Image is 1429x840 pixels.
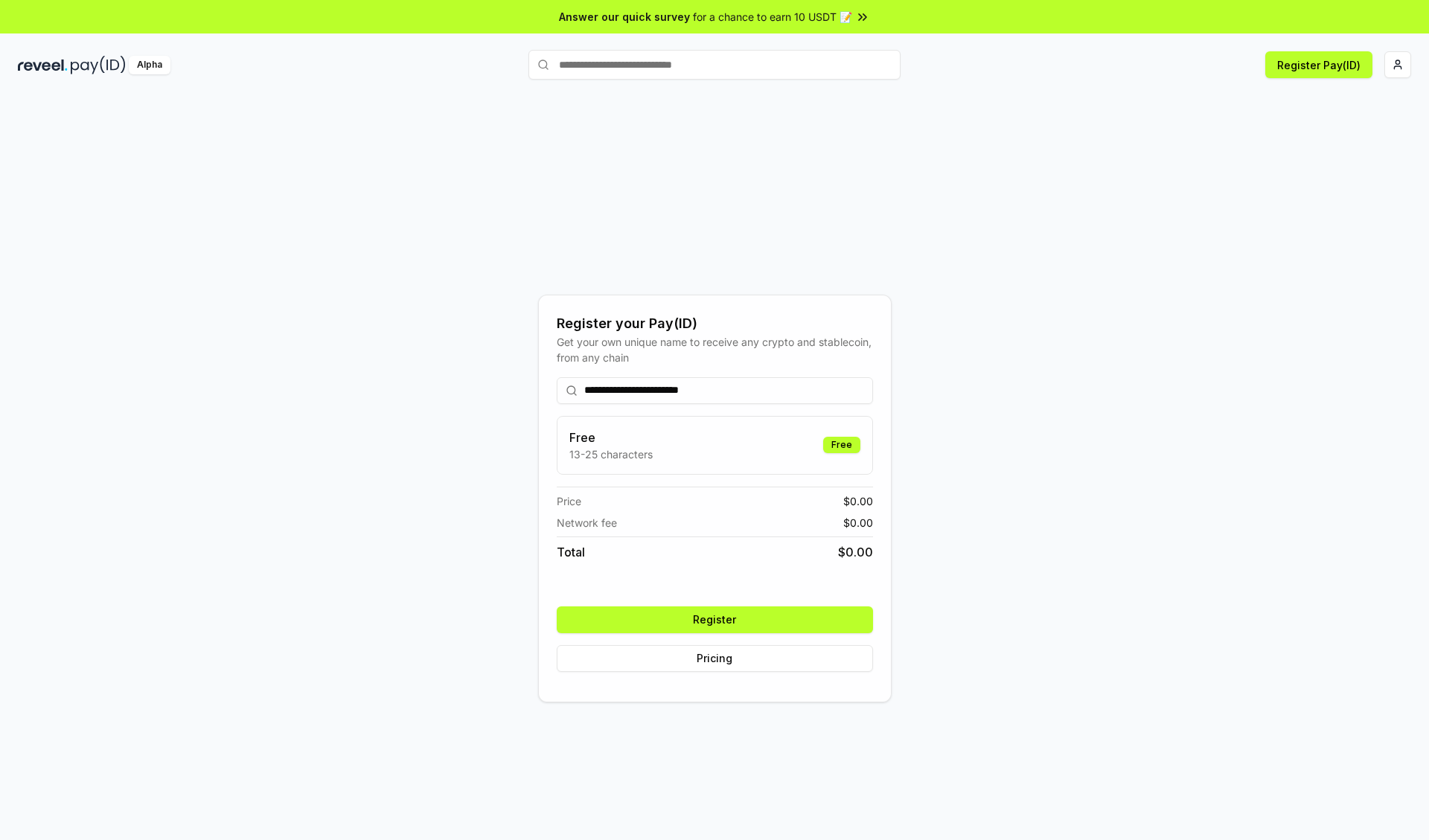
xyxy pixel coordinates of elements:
[557,334,873,365] div: Get your own unique name to receive any crypto and stablecoin, from any chain
[569,429,653,446] h3: Free
[838,543,873,561] span: $ 0.00
[129,56,170,74] div: Alpha
[569,446,653,462] p: 13-25 characters
[823,437,860,453] div: Free
[557,543,585,561] span: Total
[843,515,873,530] span: $ 0.00
[18,56,68,74] img: reveel_dark
[557,645,873,672] button: Pricing
[1265,51,1372,78] button: Register Pay(ID)
[557,606,873,633] button: Register
[557,515,617,530] span: Network fee
[693,9,852,25] span: for a chance to earn 10 USDT 📝
[559,9,690,25] span: Answer our quick survey
[843,493,873,509] span: $ 0.00
[557,313,873,334] div: Register your Pay(ID)
[71,56,126,74] img: pay_id
[557,493,581,509] span: Price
